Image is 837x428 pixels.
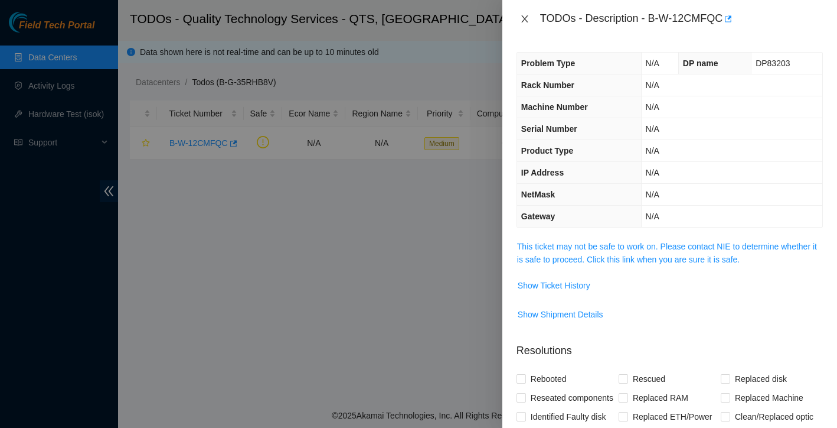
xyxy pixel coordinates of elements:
span: Replaced disk [730,369,792,388]
span: IP Address [521,168,564,177]
p: Resolutions [516,333,823,359]
span: Rescued [628,369,670,388]
span: Clean/Replaced optic [730,407,818,426]
span: Rack Number [521,80,574,90]
div: TODOs - Description - B-W-12CMFQC [540,9,823,28]
span: N/A [646,102,659,112]
span: N/A [646,124,659,134]
button: Show Shipment Details [517,305,604,324]
span: Problem Type [521,59,576,68]
span: DP83203 [756,59,790,68]
span: Reseated components [526,388,618,407]
span: N/A [646,59,659,68]
span: Rebooted [526,369,571,388]
span: Replaced RAM [628,388,693,407]
span: N/A [646,146,659,155]
button: Close [516,14,533,25]
span: N/A [646,212,659,221]
span: N/A [646,168,659,177]
span: Gateway [521,212,555,221]
span: N/A [646,80,659,90]
span: NetMask [521,190,555,199]
span: Replaced Machine [730,388,808,407]
span: Product Type [521,146,573,155]
span: Show Ticket History [518,279,590,292]
span: DP name [683,59,718,68]
a: This ticket may not be safe to work on. Please contact NIE to determine whether it is safe to pro... [517,242,817,264]
span: Identified Faulty disk [526,407,611,426]
span: close [520,14,529,24]
span: N/A [646,190,659,199]
span: Show Shipment Details [518,308,603,321]
span: Serial Number [521,124,577,134]
button: Show Ticket History [517,276,591,295]
span: Machine Number [521,102,588,112]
